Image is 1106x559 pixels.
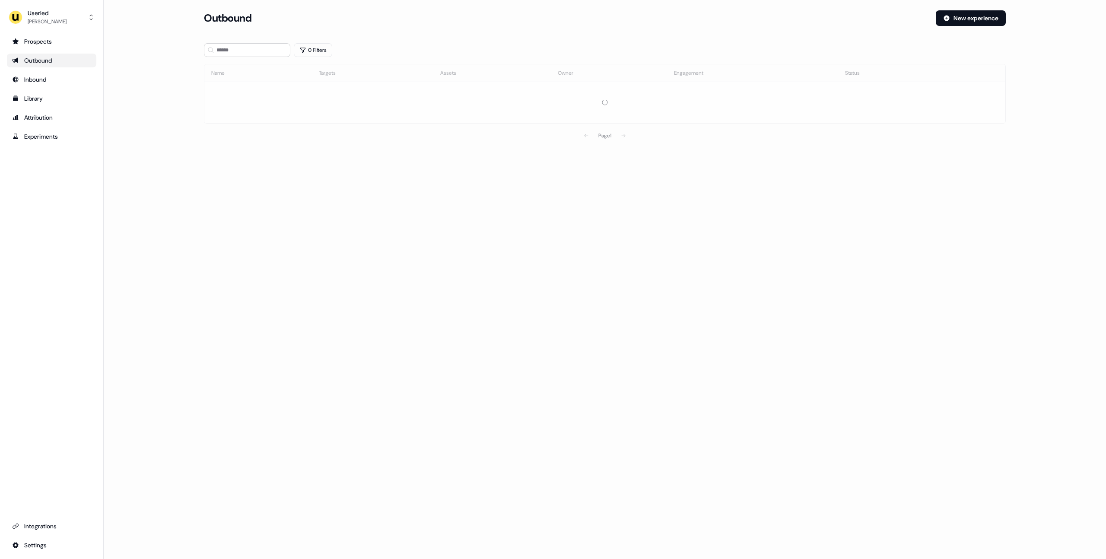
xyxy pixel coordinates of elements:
div: Attribution [12,113,91,122]
a: Go to templates [7,92,96,105]
a: Go to prospects [7,35,96,48]
h3: Outbound [204,12,251,25]
div: Prospects [12,37,91,46]
button: 0 Filters [294,43,332,57]
a: Go to integrations [7,538,96,552]
a: Go to attribution [7,111,96,124]
div: Integrations [12,522,91,530]
div: Userled [28,9,67,17]
a: Go to experiments [7,130,96,143]
div: Outbound [12,56,91,65]
button: New experience [936,10,1006,26]
button: Userled[PERSON_NAME] [7,7,96,28]
div: [PERSON_NAME] [28,17,67,26]
div: Library [12,94,91,103]
a: Go to Inbound [7,73,96,86]
div: Experiments [12,132,91,141]
div: Inbound [12,75,91,84]
a: Go to integrations [7,519,96,533]
div: Settings [12,541,91,549]
a: Go to outbound experience [7,54,96,67]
